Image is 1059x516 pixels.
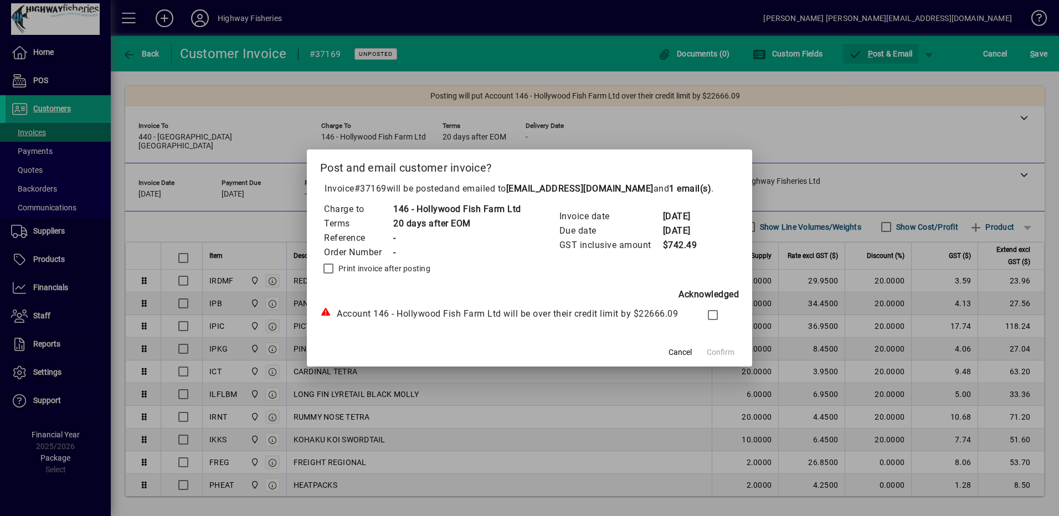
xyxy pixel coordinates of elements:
td: $742.49 [662,238,707,252]
h2: Post and email customer invoice? [307,149,752,182]
b: 1 email(s) [669,183,711,194]
td: [DATE] [662,224,707,238]
td: - [393,245,521,260]
label: Print invoice after posting [336,263,430,274]
td: 20 days after EOM [393,216,521,231]
td: Invoice date [559,209,662,224]
div: Account 146 - Hollywood Fish Farm Ltd will be over their credit limit by $22666.09 [320,307,686,321]
b: [EMAIL_ADDRESS][DOMAIN_NAME] [506,183,654,194]
button: Cancel [662,342,698,362]
td: - [393,231,521,245]
td: Due date [559,224,662,238]
td: Terms [323,216,393,231]
span: and emailed to [444,183,712,194]
span: #37169 [354,183,387,194]
td: [DATE] [662,209,707,224]
p: Invoice will be posted . [320,182,739,195]
div: Acknowledged [320,288,739,301]
td: GST inclusive amount [559,238,662,252]
td: Charge to [323,202,393,216]
span: and [654,183,712,194]
td: Reference [323,231,393,245]
span: Cancel [669,347,692,358]
td: 146 - Hollywood Fish Farm Ltd [393,202,521,216]
td: Order Number [323,245,393,260]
